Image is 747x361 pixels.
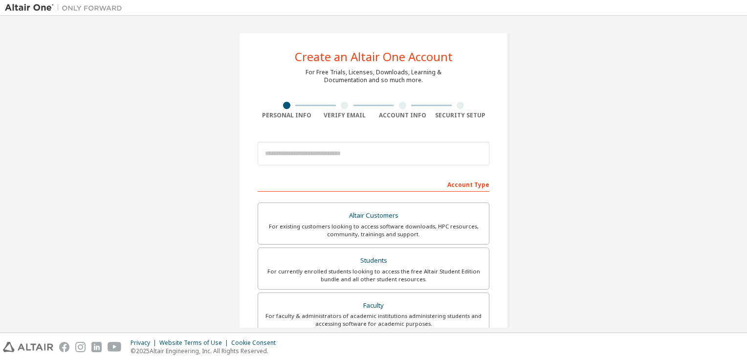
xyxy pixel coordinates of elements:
[264,268,483,283] div: For currently enrolled students looking to access the free Altair Student Edition bundle and all ...
[108,342,122,352] img: youtube.svg
[75,342,86,352] img: instagram.svg
[258,112,316,119] div: Personal Info
[316,112,374,119] div: Verify Email
[59,342,69,352] img: facebook.svg
[258,176,489,192] div: Account Type
[264,209,483,223] div: Altair Customers
[264,223,483,238] div: For existing customers looking to access software downloads, HPC resources, community, trainings ...
[3,342,53,352] img: altair_logo.svg
[373,112,432,119] div: Account Info
[432,112,490,119] div: Security Setup
[264,299,483,313] div: Faculty
[91,342,102,352] img: linkedin.svg
[159,339,231,347] div: Website Terms of Use
[231,339,282,347] div: Cookie Consent
[131,339,159,347] div: Privacy
[5,3,127,13] img: Altair One
[131,347,282,355] p: © 2025 Altair Engineering, Inc. All Rights Reserved.
[264,312,483,328] div: For faculty & administrators of academic institutions administering students and accessing softwa...
[306,68,441,84] div: For Free Trials, Licenses, Downloads, Learning & Documentation and so much more.
[295,51,453,63] div: Create an Altair One Account
[264,254,483,268] div: Students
